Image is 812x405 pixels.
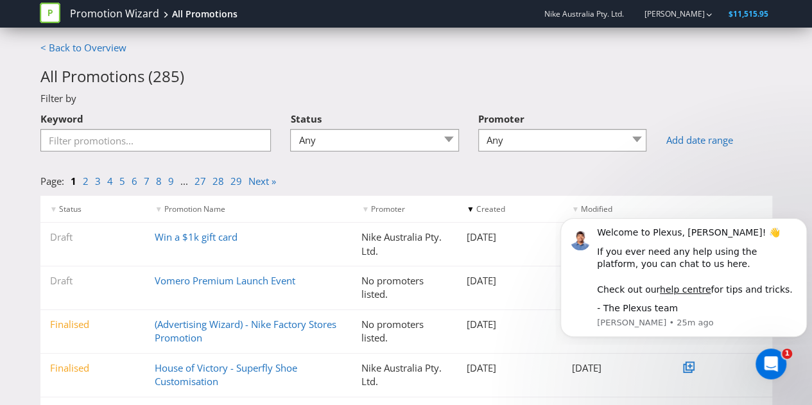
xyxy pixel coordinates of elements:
span: $11,515.95 [728,8,768,19]
span: Status [290,112,321,125]
a: 2 [83,175,89,187]
a: [PERSON_NAME] [631,8,704,19]
input: Filter promotions... [40,129,272,151]
a: Win a $1k gift card [155,230,238,243]
span: Promoter [371,203,405,214]
span: Promotion Name [164,203,225,214]
a: Vomero Premium Launch Event [155,274,295,287]
a: 5 [119,175,125,187]
iframe: Intercom live chat [756,349,786,379]
div: Nike Australia Pty. Ltd. [352,230,457,258]
a: 9 [168,175,174,187]
span: ) [180,65,184,87]
span: ▼ [50,203,58,214]
div: Finalised [40,361,146,375]
div: All Promotions [172,8,238,21]
div: [DATE] [457,274,562,288]
span: ▼ [467,203,474,214]
a: 8 [156,175,162,187]
div: Finalised [40,318,146,331]
a: 29 [230,175,242,187]
span: ▼ [361,203,369,214]
div: [DATE] [562,361,667,375]
span: Page: [40,175,64,187]
a: 1 [71,175,76,187]
span: Modified [581,203,612,214]
span: Nike Australia Pty. Ltd. [544,8,623,19]
div: No promoters listed. [352,318,457,345]
a: 27 [194,175,206,187]
a: 6 [132,175,137,187]
span: 285 [153,65,180,87]
a: House of Victory - Superfly Shoe Customisation [155,361,297,388]
a: 4 [107,175,113,187]
a: Add date range [666,134,772,147]
span: Status [59,203,82,214]
a: 28 [212,175,224,187]
span: Promoter [478,112,524,125]
div: Draft [40,230,146,244]
a: (Advertising Wizard) - Nike Factory Stores Promotion [155,318,336,344]
a: Promotion Wizard [70,6,159,21]
a: 7 [144,175,150,187]
a: < Back to Overview [40,41,126,54]
span: All Promotions ( [40,65,153,87]
div: Filter by [31,92,782,105]
div: No promoters listed. [352,274,457,302]
span: 1 [782,349,792,359]
span: ▼ [155,203,162,214]
label: Keyword [40,106,83,126]
div: Nike Australia Pty. Ltd. [352,361,457,389]
div: [DATE] [457,230,562,244]
div: [DATE] [457,361,562,375]
li: ... [180,175,194,188]
div: [DATE] [457,318,562,331]
span: ▼ [571,203,579,214]
div: Draft [40,274,146,288]
span: Created [476,203,505,214]
iframe: Intercom notifications message [555,207,812,345]
a: Next » [248,175,276,187]
a: 3 [95,175,101,187]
